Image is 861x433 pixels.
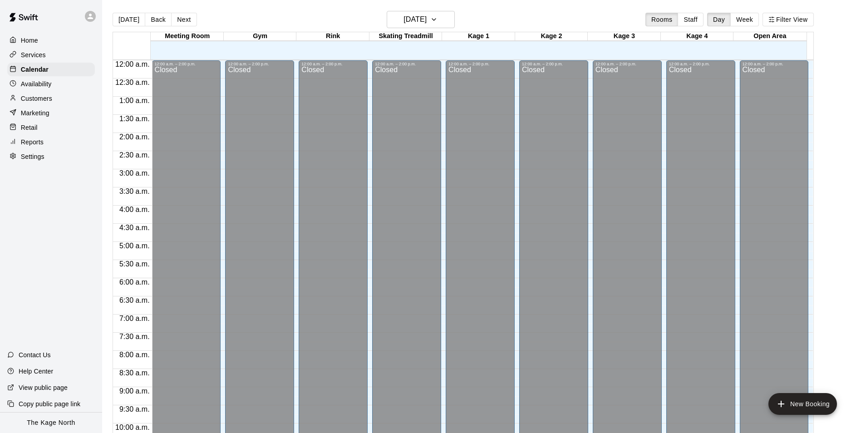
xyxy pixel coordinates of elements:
[515,32,588,41] div: Kage 2
[669,62,733,66] div: 12:00 a.m. – 2:00 p.m.
[117,387,152,395] span: 9:00 a.m.
[768,393,837,415] button: add
[19,367,53,376] p: Help Center
[117,278,152,286] span: 6:00 a.m.
[21,50,46,59] p: Services
[403,13,427,26] h6: [DATE]
[301,62,365,66] div: 12:00 a.m. – 2:00 p.m.
[661,32,733,41] div: Kage 4
[7,135,95,149] a: Reports
[730,13,759,26] button: Week
[117,187,152,195] span: 3:30 a.m.
[113,423,152,431] span: 10:00 a.m.
[678,13,704,26] button: Staff
[375,62,438,66] div: 12:00 a.m. – 2:00 p.m.
[117,151,152,159] span: 2:30 a.m.
[171,13,197,26] button: Next
[21,152,44,161] p: Settings
[442,32,515,41] div: Kage 1
[19,350,51,359] p: Contact Us
[117,133,152,141] span: 2:00 a.m.
[7,63,95,76] a: Calendar
[21,65,49,74] p: Calendar
[27,418,75,428] p: The Kage North
[588,32,660,41] div: Kage 3
[19,399,80,408] p: Copy public page link
[117,333,152,340] span: 7:30 a.m.
[117,224,152,231] span: 4:30 a.m.
[117,260,152,268] span: 5:30 a.m.
[19,383,68,392] p: View public page
[113,13,145,26] button: [DATE]
[7,121,95,134] a: Retail
[7,92,95,105] a: Customers
[763,13,813,26] button: Filter View
[117,351,152,359] span: 8:00 a.m.
[117,115,152,123] span: 1:30 a.m.
[117,405,152,413] span: 9:30 a.m.
[228,62,291,66] div: 12:00 a.m. – 2:00 p.m.
[387,11,455,28] button: [DATE]
[21,36,38,45] p: Home
[369,32,442,41] div: Skating Treadmill
[7,34,95,47] a: Home
[117,169,152,177] span: 3:00 a.m.
[743,62,806,66] div: 12:00 a.m. – 2:00 p.m.
[296,32,369,41] div: Rink
[21,108,49,118] p: Marketing
[224,32,296,41] div: Gym
[7,106,95,120] a: Marketing
[7,77,95,91] a: Availability
[21,94,52,103] p: Customers
[117,369,152,377] span: 8:30 a.m.
[522,62,585,66] div: 12:00 a.m. – 2:00 p.m.
[117,97,152,104] span: 1:00 a.m.
[117,296,152,304] span: 6:30 a.m.
[595,62,659,66] div: 12:00 a.m. – 2:00 p.m.
[21,123,38,132] p: Retail
[151,32,223,41] div: Meeting Room
[448,62,512,66] div: 12:00 a.m. – 2:00 p.m.
[707,13,731,26] button: Day
[117,315,152,322] span: 7:00 a.m.
[113,79,152,86] span: 12:30 a.m.
[21,138,44,147] p: Reports
[113,60,152,68] span: 12:00 a.m.
[7,48,95,62] a: Services
[21,79,52,89] p: Availability
[117,206,152,213] span: 4:00 a.m.
[645,13,678,26] button: Rooms
[733,32,806,41] div: Open Area
[7,150,95,163] a: Settings
[145,13,172,26] button: Back
[117,242,152,250] span: 5:00 a.m.
[155,62,218,66] div: 12:00 a.m. – 2:00 p.m.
